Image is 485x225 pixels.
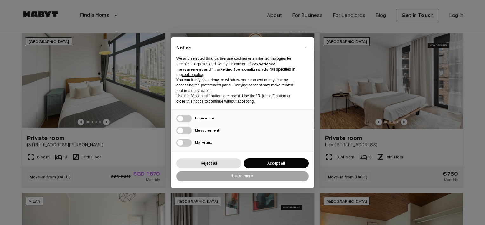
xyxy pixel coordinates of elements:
button: Close this notice [300,42,310,52]
span: Measurement [195,128,219,133]
p: You can freely give, deny, or withdraw your consent at any time by accessing the preferences pane... [176,78,298,93]
strong: experience, measurement and “marketing (personalized ads)” [176,61,276,72]
button: Accept all [244,158,309,169]
span: × [304,44,307,51]
p: We and selected third parties use cookies or similar technologies for technical purposes and, wit... [176,56,298,77]
h2: Notice [176,45,298,51]
span: Experience [195,116,214,120]
span: Marketing [195,140,212,145]
button: Reject all [176,158,241,169]
a: cookie policy [182,72,203,77]
button: Learn more [176,171,309,181]
p: Use the “Accept all” button to consent. Use the “Reject all” button or close this notice to conti... [176,93,298,104]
